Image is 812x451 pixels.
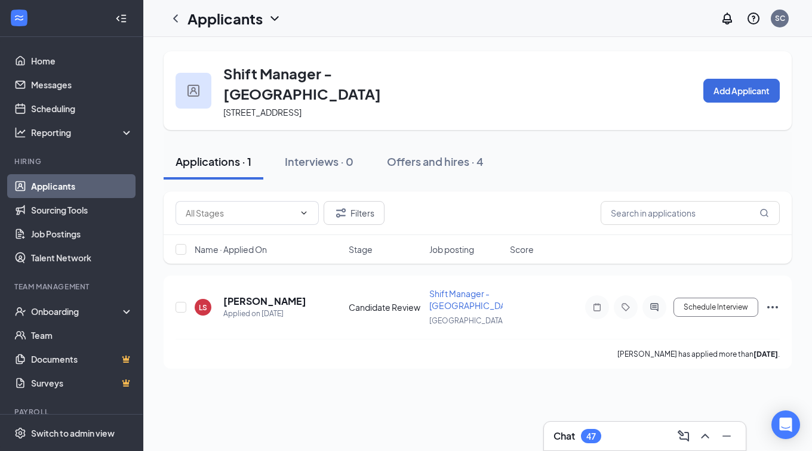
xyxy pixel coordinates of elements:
[14,126,26,138] svg: Analysis
[31,246,133,270] a: Talent Network
[223,63,426,104] h3: Shift Manager - [GEOGRAPHIC_DATA]
[717,427,736,446] button: Minimize
[429,288,516,311] span: Shift Manager - [GEOGRAPHIC_DATA]
[14,407,131,417] div: Payroll
[349,243,373,255] span: Stage
[31,174,133,198] a: Applicants
[187,85,199,97] img: user icon
[14,305,26,317] svg: UserCheck
[387,154,484,169] div: Offers and hires · 4
[674,427,693,446] button: ComposeMessage
[31,347,133,371] a: DocumentsCrown
[14,156,131,166] div: Hiring
[187,8,263,29] h1: Applicants
[115,13,127,24] svg: Collapse
[586,431,596,441] div: 47
[31,97,133,121] a: Scheduling
[14,427,26,439] svg: Settings
[349,301,422,313] div: Candidate Review
[765,300,780,314] svg: Ellipses
[698,429,712,443] svg: ChevronUp
[31,198,133,222] a: Sourcing Tools
[223,308,306,320] div: Applied on [DATE]
[619,302,633,312] svg: Tag
[719,429,734,443] svg: Minimize
[186,206,294,220] input: All Stages
[647,302,662,312] svg: ActiveChat
[176,154,251,169] div: Applications · 1
[299,208,309,218] svg: ChevronDown
[771,410,800,439] div: Open Intercom Messenger
[195,243,267,255] span: Name · Applied On
[168,11,183,26] svg: ChevronLeft
[324,201,385,225] button: Filter Filters
[759,208,769,218] svg: MagnifyingGlass
[31,126,134,138] div: Reporting
[14,282,131,292] div: Team Management
[553,430,575,443] h3: Chat
[13,12,25,24] svg: WorkstreamLogo
[223,107,302,118] span: [STREET_ADDRESS]
[601,201,780,225] input: Search in applications
[31,427,115,439] div: Switch to admin view
[510,243,534,255] span: Score
[31,73,133,97] a: Messages
[676,429,691,443] svg: ComposeMessage
[31,371,133,395] a: SurveysCrown
[334,206,348,220] svg: Filter
[285,154,353,169] div: Interviews · 0
[429,316,505,325] span: [GEOGRAPHIC_DATA]
[223,295,306,308] h5: [PERSON_NAME]
[31,49,133,73] a: Home
[673,298,758,317] button: Schedule Interview
[696,427,715,446] button: ChevronUp
[429,243,474,255] span: Job posting
[31,323,133,347] a: Team
[753,350,778,359] b: [DATE]
[31,305,123,317] div: Onboarding
[720,11,734,26] svg: Notifications
[703,79,780,103] button: Add Applicant
[590,302,604,312] svg: Note
[775,13,785,23] div: SC
[31,222,133,246] a: Job Postings
[267,11,282,26] svg: ChevronDown
[617,349,780,359] p: [PERSON_NAME] has applied more than .
[746,11,761,26] svg: QuestionInfo
[199,302,207,313] div: LS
